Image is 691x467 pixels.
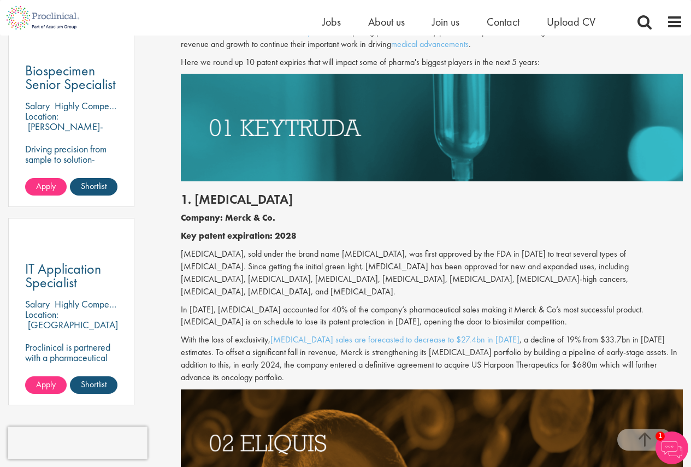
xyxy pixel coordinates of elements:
h2: 1. [MEDICAL_DATA] [181,192,683,206]
span: IT Application Specialist [25,259,101,292]
span: Salary [25,99,50,112]
span: Salary [25,298,50,310]
p: [PERSON_NAME]-[GEOGRAPHIC_DATA], [GEOGRAPHIC_DATA] [25,120,118,153]
a: Apply [25,376,67,394]
a: Biospecimen Senior Specialist [25,64,117,91]
a: medical advancements [391,38,469,50]
a: Join us [432,15,459,29]
p: [GEOGRAPHIC_DATA], [GEOGRAPHIC_DATA] [25,318,121,341]
b: Company: Merck & Co. [181,212,275,223]
p: [MEDICAL_DATA], sold under the brand name [MEDICAL_DATA], was first approved by the FDA in [DATE]... [181,248,683,298]
span: Biospecimen Senior Specialist [25,61,116,93]
span: Location: [25,110,58,122]
a: About us [368,15,405,29]
p: Proclinical is partnered with a pharmaceutical company seeking an IT Application Specialist to jo... [25,342,117,415]
a: Shortlist [70,178,117,196]
p: Highly Competitive [55,99,127,112]
b: Key patent expiration: 2028 [181,230,297,241]
a: IT Application Specialist [25,262,117,289]
p: With the loss of exclusivity, , a decline of 19% from $33.7bn in [DATE] estimates. To offset a si... [181,334,683,383]
span: Apply [36,379,56,390]
p: Here we round up 10 patent expiries that will impact some of pharma's biggest players in the next... [181,56,683,69]
span: 1 [655,431,665,441]
a: Upload CV [547,15,595,29]
img: Chatbot [655,431,688,464]
a: Apply [25,178,67,196]
a: Jobs [322,15,341,29]
p: Driving precision from sample to solution-where every biospecimen tells a story of innovation. [25,144,117,196]
span: At the start of the last decade, many blockbuster drugs that had powered years of growth were los... [181,1,676,50]
a: $200,000 billion of revenue at risk in the next 5 years [181,13,668,37]
span: Location: [25,308,58,321]
a: Shortlist [70,376,117,394]
p: Highly Competitive [55,298,127,310]
p: In [DATE], [MEDICAL_DATA] accounted for 40% of the company’s pharmaceutical sales making it Merck... [181,304,683,329]
a: Contact [487,15,519,29]
iframe: reCAPTCHA [8,427,147,459]
span: Apply [36,180,56,192]
a: [MEDICAL_DATA] sales are forecasted to decrease to $27.4bn in [DATE] [270,334,519,345]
